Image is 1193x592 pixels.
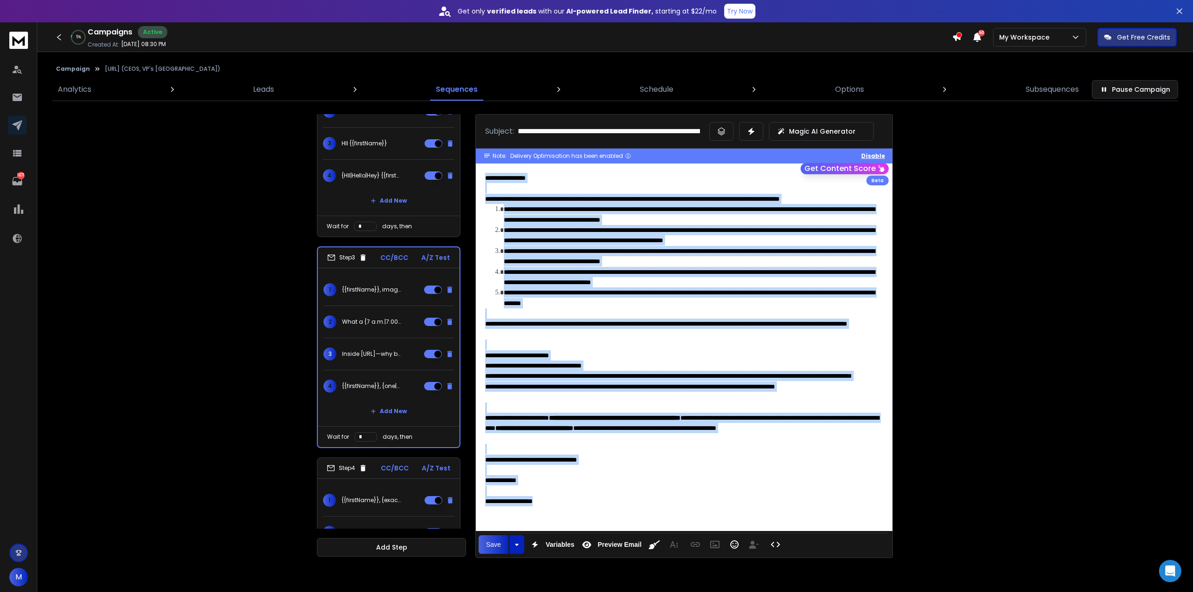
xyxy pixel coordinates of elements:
[327,433,349,441] p: Wait for
[458,7,717,16] p: Get only with our starting at $22/mo
[9,568,28,586] button: M
[801,163,889,174] button: Get Content Score
[1020,78,1084,101] a: Subsequences
[247,78,280,101] a: Leads
[861,152,885,160] button: Disable
[327,223,349,230] p: Wait for
[634,78,679,101] a: Schedule
[493,152,507,160] span: Note:
[479,535,508,554] button: Save
[706,535,724,554] button: Insert Image (Ctrl+P)
[342,497,401,504] p: {{firstName}}, {exactly|just} how [URL] {rewires|changes|revamps} a workday {start to finish|from...
[323,315,336,328] span: 2
[1117,33,1170,42] p: Get Free Credits
[596,541,643,549] span: Preview Email
[52,78,97,101] a: Analytics
[999,33,1053,42] p: My Workspace
[665,535,683,554] button: More Text
[726,535,743,554] button: Emoticons
[323,137,336,150] span: 3
[56,65,90,73] button: Campaign
[323,169,336,182] span: 4
[1026,84,1079,95] p: Subsequences
[727,7,753,16] p: Try Now
[342,350,402,358] p: Inside [URL]—why busy leaders {won’t|can't|don't} start the day without it
[866,176,889,185] div: Beta
[544,541,576,549] span: Variables
[830,78,870,101] a: Options
[686,535,704,554] button: Insert Link (Ctrl+K)
[342,318,402,326] p: What a {7 a.m.|7:00 a.m.|7 AM} [URL] brief {looks like|is|means} for you, {{firstName}}
[58,84,91,95] p: Analytics
[421,253,450,262] p: A/Z Test
[323,494,336,507] span: 1
[645,535,663,554] button: Clean HTML
[9,32,28,49] img: logo
[327,464,367,472] div: Step 4
[76,34,81,40] p: 5 %
[640,84,673,95] p: Schedule
[510,152,631,160] div: Delivery Optimisation has been enabled
[323,526,336,539] span: 2
[382,223,412,230] p: days, then
[138,26,167,38] div: Active
[317,538,466,557] button: Add Step
[745,535,763,554] button: Insert Unsubscribe Link
[767,535,784,554] button: Code View
[363,191,414,210] button: Add New
[8,172,27,191] a: 1671
[526,535,576,554] button: Variables
[88,27,132,38] h1: Campaigns
[342,286,402,293] p: {{firstName}}, imagine {[DATE] chaos distilled|the chaos of [DATE] turned|the [MEDICAL_DATA] of [...
[327,253,367,262] div: Step 3
[342,140,387,147] p: HII {{firstName}}
[1092,80,1178,99] button: Pause Campaign
[978,30,985,36] span: 50
[381,463,409,473] p: CC/BCC
[323,347,336,361] span: 3
[835,84,864,95] p: Options
[342,382,402,390] p: {{firstName}}, {one|a} daily {story|update} to replace your {morning|daily} data {scavenger [PERS...
[383,433,412,441] p: days, then
[363,402,414,421] button: Add New
[323,380,336,393] span: 4
[342,172,401,179] p: {HII|Hello|Hey} {{firstName}}!
[317,246,460,448] li: Step3CC/BCCA/Z Test1{{firstName}}, imagine {[DATE] chaos distilled|the chaos of [DATE] turned|the...
[1097,28,1177,47] button: Get Free Credits
[253,84,274,95] p: Leads
[317,36,460,237] li: Step2CC/BCCA/Z Test1HII {{firstName}}2HII {{firstName}}3HII {{firstName}}4{HII|Hello|Hey} {{first...
[380,253,408,262] p: CC/BCC
[422,463,451,473] p: A/Z Test
[789,127,856,136] p: Magic AI Generator
[769,122,874,141] button: Magic AI Generator
[323,283,336,296] span: 1
[121,41,166,48] p: [DATE] 08:30 PM
[430,78,483,101] a: Sequences
[88,41,119,48] p: Created At:
[578,535,643,554] button: Preview Email
[436,84,478,95] p: Sequences
[485,126,514,137] p: Subject:
[1159,560,1181,582] div: Open Intercom Messenger
[105,65,220,73] p: [URL] (CEOS, VP's [GEOGRAPHIC_DATA])
[487,7,536,16] strong: verified leads
[566,7,653,16] strong: AI-powered Lead Finder,
[17,172,25,179] p: 1671
[724,4,755,19] button: Try Now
